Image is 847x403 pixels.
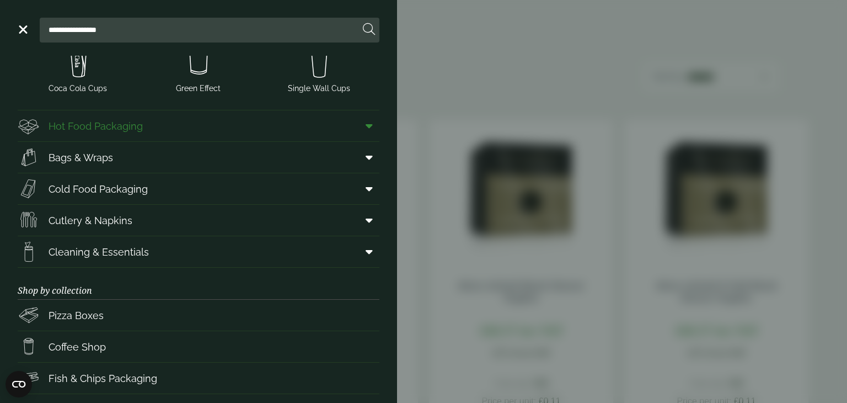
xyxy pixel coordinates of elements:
h3: Shop by collection [18,268,379,300]
img: FishNchip_box.svg [18,367,40,389]
a: Hot Food Packaging [18,110,379,141]
a: Fish & Chips Packaging [18,363,379,394]
span: Fish & Chips Packaging [49,371,157,386]
a: Cutlery & Napkins [18,205,379,236]
span: Cleaning & Essentials [49,245,149,259]
img: Deli_box.svg [18,115,40,137]
span: Cutlery & Napkins [49,213,132,228]
img: open-wipe.svg [18,241,40,263]
img: HotDrink_paperCup.svg [143,36,255,81]
button: Open CMP widget [6,371,32,397]
img: HotDrink_paperCup.svg [18,336,40,358]
a: Green Effect [143,34,255,97]
a: Cold Food Packaging [18,173,379,204]
span: Cold Food Packaging [49,182,148,197]
span: Single Wall Cups [288,83,350,94]
img: Paper_carriers.svg [18,146,40,168]
a: Pizza Boxes [18,300,379,331]
span: Coffee Shop [49,340,106,354]
span: Coca Cola Cups [49,83,107,94]
a: Coffee Shop [18,331,379,362]
a: Bags & Wraps [18,142,379,173]
img: Pizza_boxes.svg [18,304,40,326]
img: plain-soda-cup.svg [263,36,375,81]
img: Cutlery.svg [18,209,40,231]
img: Sandwich_box.svg [18,178,40,200]
span: Bags & Wraps [49,150,113,165]
span: Hot Food Packaging [49,119,143,134]
span: Green Effect [176,83,221,94]
a: Cleaning & Essentials [18,236,379,267]
img: cola.svg [22,36,134,81]
a: Single Wall Cups [263,34,375,97]
span: Pizza Boxes [49,308,104,323]
a: Coca Cola Cups [22,34,134,97]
